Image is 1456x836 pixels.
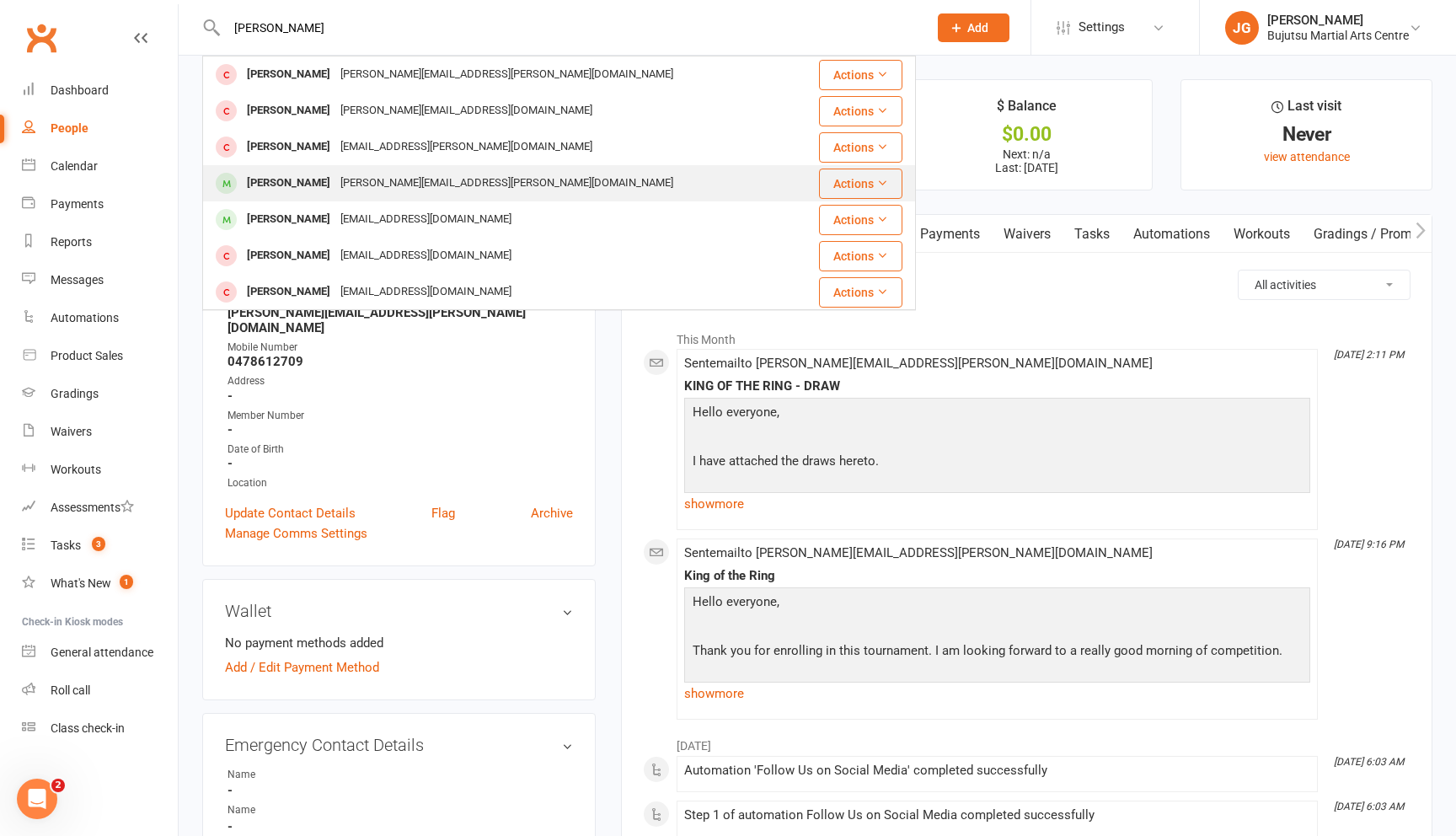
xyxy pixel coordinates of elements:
i: [DATE] 6:03 AM [1334,801,1404,812]
p: Thank you for enrolling in this tournament. I am looking forward to a really good morning of comp... [688,640,1306,665]
a: Automations [1121,215,1222,254]
strong: - [227,783,573,798]
div: Reports [51,235,92,249]
div: [EMAIL_ADDRESS][PERSON_NAME][DOMAIN_NAME] [335,135,597,159]
div: Gradings [51,387,99,400]
li: [DATE] [643,728,1410,755]
p: Hello everyone, [688,402,1306,426]
p: Hello everyone, [688,592,1306,616]
button: Actions [819,169,902,199]
div: Address [227,373,573,389]
div: Calendar [51,159,98,173]
a: Roll call [22,672,178,710]
a: Payments [22,185,178,223]
div: King of the Ring [684,569,1310,583]
a: Messages [22,261,178,299]
strong: - [227,422,573,437]
div: [PERSON_NAME][EMAIL_ADDRESS][PERSON_NAME][DOMAIN_NAME] [335,62,678,87]
strong: - [227,456,573,471]
div: Class check-in [51,721,125,735]
a: Gradings [22,375,178,413]
strong: [PERSON_NAME][EMAIL_ADDRESS][PERSON_NAME][DOMAIN_NAME] [227,305,573,335]
p: I have attached the draws hereto. [688,451,1306,475]
a: show more [684,682,1310,705]
div: [EMAIL_ADDRESS][DOMAIN_NAME] [335,244,517,268]
div: [PERSON_NAME][EMAIL_ADDRESS][PERSON_NAME][DOMAIN_NAME] [335,171,678,196]
p: Next: n/a Last: [DATE] [917,147,1137,174]
div: [PERSON_NAME] [242,244,335,268]
div: Never [1196,126,1416,143]
a: Update Contact Details [225,503,356,523]
span: 1 [120,575,133,589]
span: Settings [1079,8,1125,46]
div: [PERSON_NAME] [1267,13,1409,28]
a: What's New1 [22,565,178,603]
h3: Emergency Contact Details [225,736,573,754]
div: [PERSON_NAME] [242,99,335,123]
div: Dashboard [51,83,109,97]
i: [DATE] 9:16 PM [1334,539,1404,550]
h3: Activity [643,270,1410,296]
div: $0.00 [917,126,1137,143]
a: Dashboard [22,72,178,110]
i: [DATE] 6:03 AM [1334,756,1404,768]
div: Last visit [1271,95,1341,126]
div: Automations [51,311,119,324]
li: This Month [643,322,1410,349]
div: What's New [51,576,111,590]
span: 3 [92,537,105,551]
a: Archive [531,503,573,523]
i: [DATE] 2:11 PM [1334,349,1404,361]
div: Location [227,475,573,491]
strong: 0478612709 [227,354,573,369]
a: view attendance [1264,150,1350,163]
div: Name [227,767,367,783]
div: General attendance [51,646,153,659]
div: Automation 'Follow Us on Social Media' completed successfully [684,764,1310,778]
a: Clubworx [20,17,62,59]
a: Automations [22,299,178,337]
div: [PERSON_NAME] [242,171,335,196]
a: Class kiosk mode [22,710,178,748]
div: KING OF THE RING - DRAW [684,379,1310,394]
div: Bujutsu Martial Arts Centre [1267,28,1409,43]
a: Reports [22,223,178,261]
a: Manage Comms Settings [225,523,367,544]
button: Actions [819,60,902,90]
a: Tasks [1063,215,1121,254]
a: Product Sales [22,337,178,375]
div: [PERSON_NAME] [242,207,335,232]
a: show more [684,492,1310,516]
a: Flag [431,503,455,523]
div: [PERSON_NAME] [242,62,335,87]
a: Waivers [992,215,1063,254]
div: $ Balance [997,95,1057,126]
a: Add / Edit Payment Method [225,657,379,678]
div: Messages [51,273,104,287]
button: Actions [819,205,902,235]
div: Workouts [51,463,101,476]
h3: Wallet [225,602,573,620]
div: Date of Birth [227,442,573,458]
span: Add [967,21,988,35]
iframe: Intercom live chat [17,779,57,819]
a: People [22,110,178,147]
a: Tasks 3 [22,527,178,565]
div: [PERSON_NAME][EMAIL_ADDRESS][DOMAIN_NAME] [335,99,597,123]
a: Calendar [22,147,178,185]
a: Assessments [22,489,178,527]
div: Roll call [51,683,90,697]
li: No payment methods added [225,633,573,653]
strong: - [227,819,573,834]
a: General attendance kiosk mode [22,634,178,672]
a: Waivers [22,413,178,451]
div: Assessments [51,501,134,514]
div: [EMAIL_ADDRESS][DOMAIN_NAME] [335,207,517,232]
div: [PERSON_NAME] [242,135,335,159]
span: Sent email to [PERSON_NAME][EMAIL_ADDRESS][PERSON_NAME][DOMAIN_NAME] [684,356,1153,371]
div: Name [227,802,367,818]
div: People [51,121,88,135]
div: Payments [51,197,104,211]
button: Add [938,13,1009,42]
button: Actions [819,277,902,308]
